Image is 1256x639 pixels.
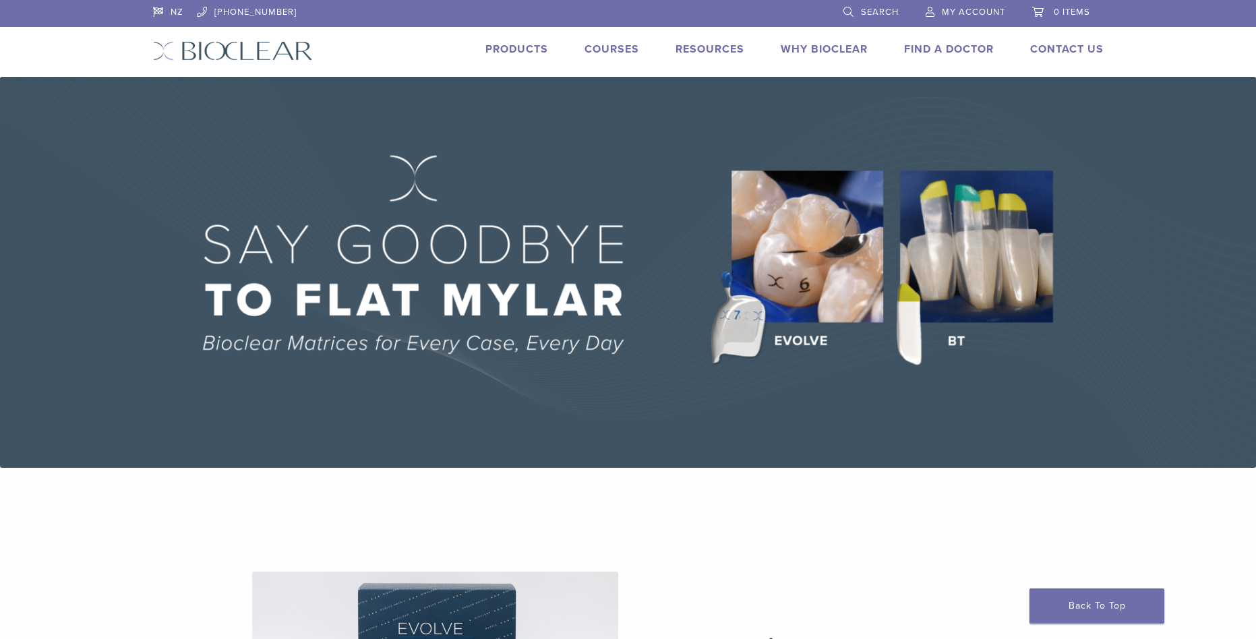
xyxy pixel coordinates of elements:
[153,41,313,61] img: Bioclear
[781,42,868,56] a: Why Bioclear
[676,42,744,56] a: Resources
[1054,7,1090,18] span: 0 items
[904,42,994,56] a: Find A Doctor
[861,7,899,18] span: Search
[1029,588,1164,623] a: Back To Top
[585,42,639,56] a: Courses
[1030,42,1104,56] a: Contact Us
[942,7,1005,18] span: My Account
[485,42,548,56] a: Products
